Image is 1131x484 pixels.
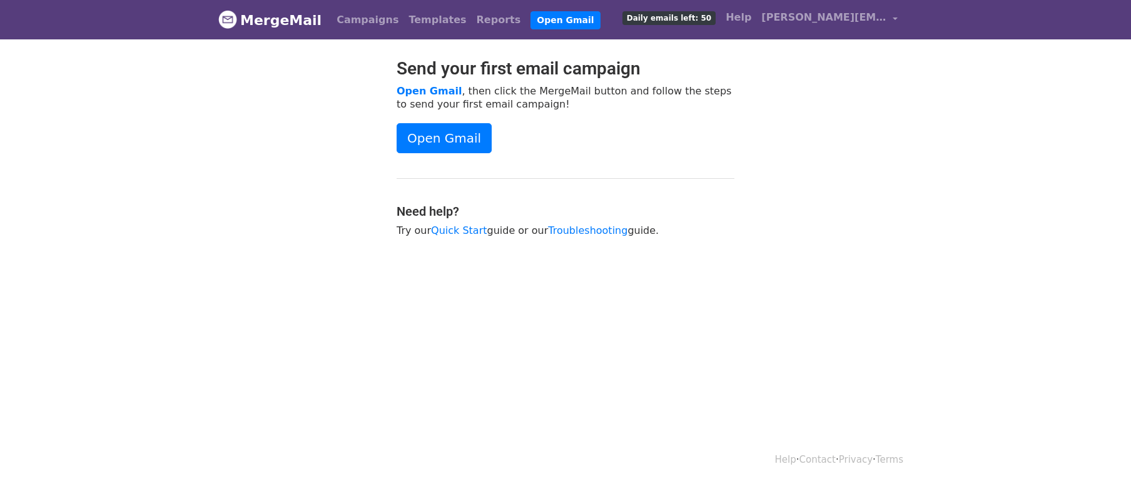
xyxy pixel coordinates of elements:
[403,8,471,33] a: Templates
[548,224,627,236] a: Troubleshooting
[876,454,903,465] a: Terms
[218,7,322,33] a: MergeMail
[799,454,836,465] a: Contact
[397,123,492,153] a: Open Gmail
[332,8,403,33] a: Campaigns
[431,224,487,236] a: Quick Start
[397,85,462,97] a: Open Gmail
[397,58,734,79] h2: Send your first email campaign
[622,11,716,25] span: Daily emails left: 50
[761,10,886,25] span: [PERSON_NAME][EMAIL_ADDRESS][DOMAIN_NAME]
[721,5,756,30] a: Help
[472,8,526,33] a: Reports
[397,84,734,111] p: , then click the MergeMail button and follow the steps to send your first email campaign!
[839,454,873,465] a: Privacy
[397,224,734,237] p: Try our guide or our guide.
[775,454,796,465] a: Help
[617,5,721,30] a: Daily emails left: 50
[756,5,903,34] a: [PERSON_NAME][EMAIL_ADDRESS][DOMAIN_NAME]
[530,11,600,29] a: Open Gmail
[397,204,734,219] h4: Need help?
[218,10,237,29] img: MergeMail logo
